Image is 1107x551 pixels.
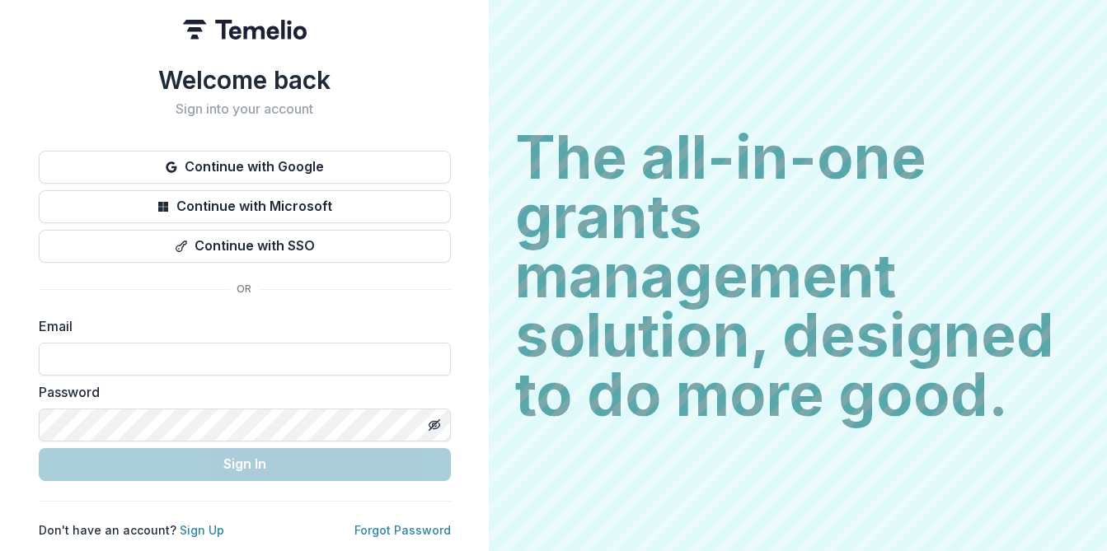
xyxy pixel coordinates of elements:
[39,382,441,402] label: Password
[183,20,307,40] img: Temelio
[39,65,451,95] h1: Welcome back
[39,230,451,263] button: Continue with SSO
[39,521,224,539] p: Don't have an account?
[421,412,448,438] button: Toggle password visibility
[39,190,451,223] button: Continue with Microsoft
[180,523,224,537] a: Sign Up
[354,523,451,537] a: Forgot Password
[39,101,451,117] h2: Sign into your account
[39,151,451,184] button: Continue with Google
[39,448,451,481] button: Sign In
[39,316,441,336] label: Email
